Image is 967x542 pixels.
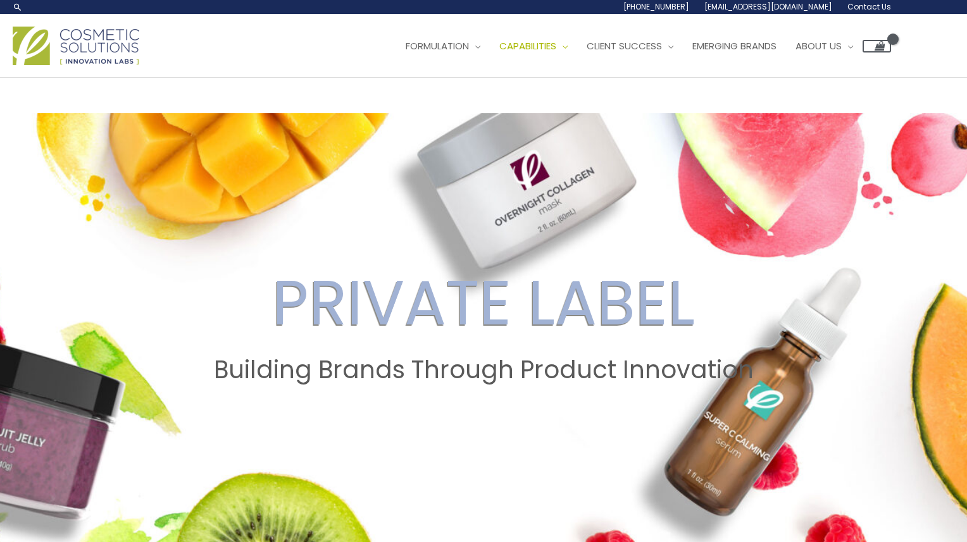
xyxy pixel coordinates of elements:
[13,2,23,12] a: Search icon link
[683,27,786,65] a: Emerging Brands
[786,27,863,65] a: About Us
[387,27,891,65] nav: Site Navigation
[396,27,490,65] a: Formulation
[577,27,683,65] a: Client Success
[406,39,469,52] span: Formulation
[847,1,891,12] span: Contact Us
[499,39,556,52] span: Capabilities
[490,27,577,65] a: Capabilities
[623,1,689,12] span: [PHONE_NUMBER]
[795,39,842,52] span: About Us
[12,266,955,340] h2: PRIVATE LABEL
[863,40,891,52] a: View Shopping Cart, empty
[13,27,139,65] img: Cosmetic Solutions Logo
[587,39,662,52] span: Client Success
[692,39,777,52] span: Emerging Brands
[12,355,955,385] h2: Building Brands Through Product Innovation
[704,1,832,12] span: [EMAIL_ADDRESS][DOMAIN_NAME]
